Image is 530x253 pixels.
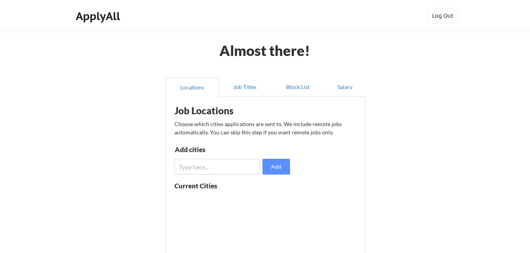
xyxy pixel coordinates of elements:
button: Salary [324,78,366,97]
div: Choose which cities applications are sent to. We include remote jobs automatically. You can skip ... [174,120,356,136]
button: Job Titles [219,78,272,97]
div: Job Locations [174,106,274,115]
input: Type here... [174,159,260,175]
div: ApplyAll [76,9,122,23]
div: Almost there! [210,43,320,58]
button: Locations [166,78,219,97]
button: Add [262,159,290,175]
div: Current Cities [174,182,234,189]
button: Block List [272,78,324,97]
button: Log Out [427,8,459,24]
div: Add cities [175,146,257,153]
